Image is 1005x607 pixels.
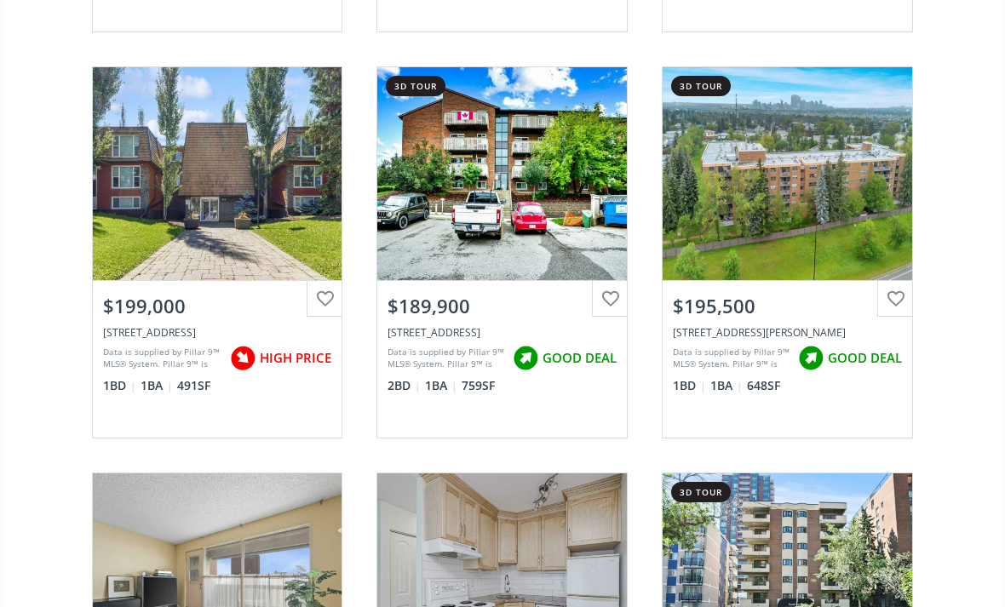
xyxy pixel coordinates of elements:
img: rating icon [794,341,828,375]
div: Data is supplied by Pillar 9™ MLS® System. Pillar 9™ is the owner of the copyright in its MLS® Sy... [388,346,504,371]
a: $199,000[STREET_ADDRESS]Data is supplied by Pillar 9™ MLS® System. Pillar 9™ is the owner of the ... [75,49,360,455]
div: Data is supplied by Pillar 9™ MLS® System. Pillar 9™ is the owner of the copyright in its MLS® Sy... [673,346,790,371]
img: rating icon [226,341,260,375]
div: 30 Mchugh Court NE #215, Calgary, AB T2E 7X3 [673,325,902,340]
div: $195,500 [673,293,902,319]
span: 1 BD [673,377,706,394]
div: 11620 Elbow Drive SW #632, Calgary, AB T2W 3L6 [388,325,617,340]
span: 1 BA [141,377,173,394]
span: GOOD DEAL [828,349,902,367]
span: 1 BA [425,377,457,394]
span: HIGH PRICE [260,349,331,367]
div: $189,900 [388,293,617,319]
div: Data is supplied by Pillar 9™ MLS® System. Pillar 9™ is the owner of the copyright in its MLS® Sy... [103,346,222,371]
span: 759 SF [462,377,495,394]
img: rating icon [508,341,543,375]
span: 648 SF [747,377,780,394]
a: 3d tour$195,500[STREET_ADDRESS][PERSON_NAME]Data is supplied by Pillar 9™ MLS® System. Pillar 9™ ... [645,49,930,455]
span: 2 BD [388,377,421,394]
span: GOOD DEAL [543,349,617,367]
span: 1 BD [103,377,136,394]
a: 3d tour$189,900[STREET_ADDRESS]Data is supplied by Pillar 9™ MLS® System. Pillar 9™ is the owner ... [359,49,645,455]
div: $199,000 [103,293,332,319]
span: 491 SF [177,377,210,394]
div: 315 50 Avenue SW #303, Calgary, AB T2S 1H3 [103,325,332,340]
span: 1 BA [710,377,743,394]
